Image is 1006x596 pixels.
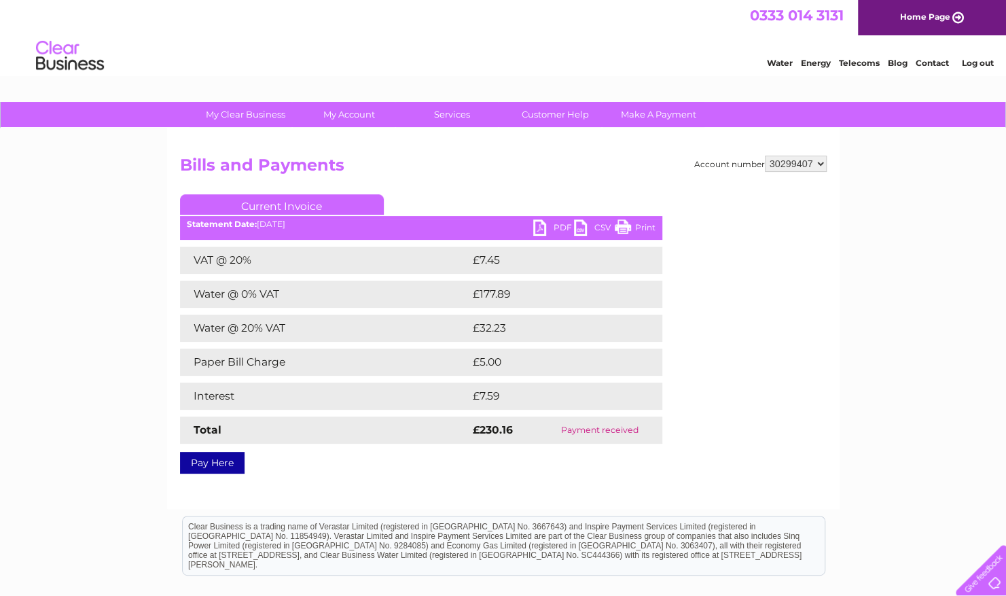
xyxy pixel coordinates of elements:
[839,58,880,68] a: Telecoms
[469,281,637,308] td: £177.89
[888,58,908,68] a: Blog
[801,58,831,68] a: Energy
[180,452,245,474] a: Pay Here
[961,58,993,68] a: Log out
[533,220,574,239] a: PDF
[615,220,655,239] a: Print
[469,383,630,410] td: £7.59
[180,156,827,181] h2: Bills and Payments
[187,219,257,229] b: Statement Date:
[469,247,630,274] td: £7.45
[180,194,384,215] a: Current Invoice
[180,383,469,410] td: Interest
[499,102,611,127] a: Customer Help
[183,7,825,66] div: Clear Business is a trading name of Verastar Limited (registered in [GEOGRAPHIC_DATA] No. 3667643...
[180,247,469,274] td: VAT @ 20%
[194,423,221,436] strong: Total
[603,102,715,127] a: Make A Payment
[35,35,105,77] img: logo.png
[180,220,662,229] div: [DATE]
[180,349,469,376] td: Paper Bill Charge
[190,102,302,127] a: My Clear Business
[396,102,508,127] a: Services
[767,58,793,68] a: Water
[469,349,631,376] td: £5.00
[180,281,469,308] td: Water @ 0% VAT
[473,423,513,436] strong: £230.16
[750,7,844,24] a: 0333 014 3131
[293,102,405,127] a: My Account
[916,58,949,68] a: Contact
[180,315,469,342] td: Water @ 20% VAT
[574,220,615,239] a: CSV
[694,156,827,172] div: Account number
[538,417,662,444] td: Payment received
[469,315,634,342] td: £32.23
